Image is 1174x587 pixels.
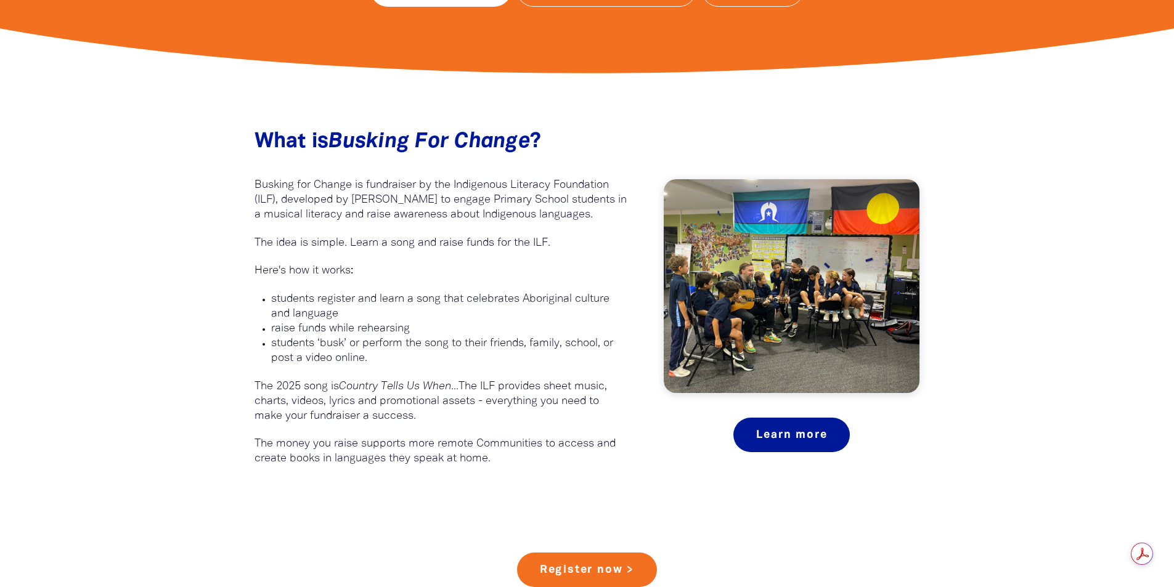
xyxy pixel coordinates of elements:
img: Josh Pyke with a Busking For Change Class [664,179,919,393]
em: Country Tells Us When... [339,381,459,392]
a: Learn more [733,418,850,452]
p: Here's how it works: [255,264,627,278]
span: What is ? [255,132,542,152]
p: The idea is simple. Learn a song and raise funds for the ILF. [255,236,627,251]
a: Register now > [517,553,657,587]
p: Busking for Change is fundraiser by the Indigenous Literacy Foundation (ILF), developed by [PERSO... [255,178,627,222]
em: Busking For Change [328,132,530,152]
p: The 2025 song is The ILF provides sheet music, charts, videos, lyrics and promotional assets - ev... [255,379,627,424]
p: The money you raise supports more remote Communities to access and create books in languages they... [255,437,627,466]
p: students register and learn a song that celebrates Aboriginal culture and language [271,292,627,322]
p: raise funds while rehearsing [271,322,627,336]
p: students ‘busk’ or perform the song to their friends, family, school, or post a video online. [271,336,627,366]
